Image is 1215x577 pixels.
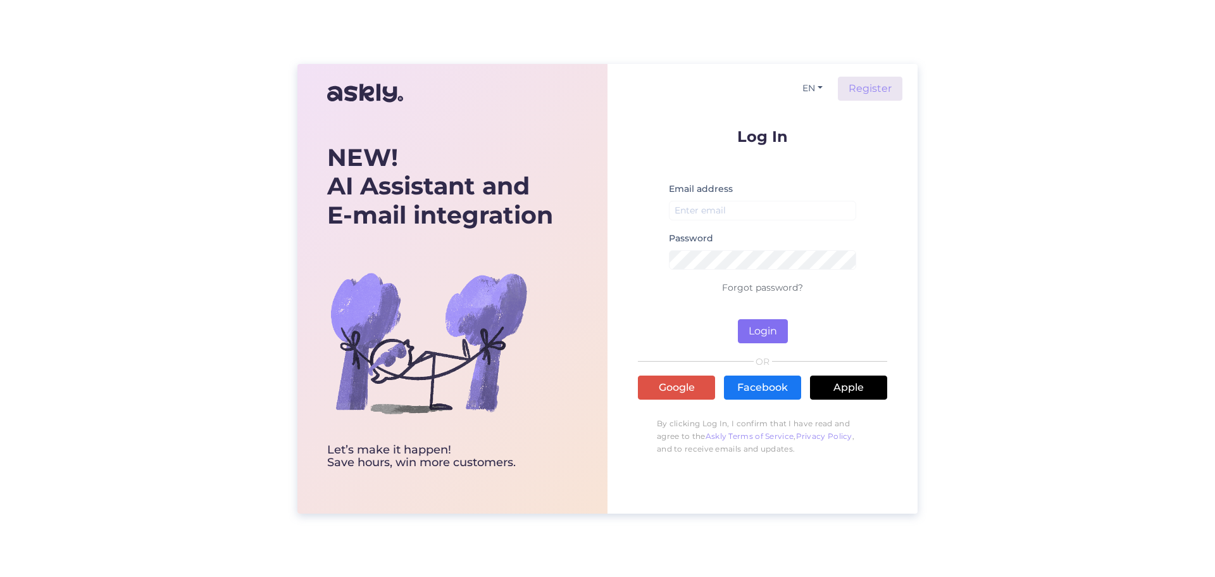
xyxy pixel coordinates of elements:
[327,78,403,108] img: Askly
[810,376,887,400] a: Apple
[738,319,788,343] button: Login
[796,431,852,441] a: Privacy Policy
[838,77,902,101] a: Register
[327,143,398,172] b: NEW!
[722,282,803,293] a: Forgot password?
[706,431,794,441] a: Askly Terms of Service
[327,143,553,230] div: AI Assistant and E-mail integration
[724,376,801,400] a: Facebook
[327,241,530,444] img: bg-askly
[669,201,856,220] input: Enter email
[797,79,828,98] button: EN
[669,232,713,245] label: Password
[327,444,553,469] div: Let’s make it happen! Save hours, win more customers.
[638,376,715,400] a: Google
[638,411,887,462] p: By clicking Log In, I confirm that I have read and agree to the , , and to receive emails and upd...
[669,182,733,196] label: Email address
[754,357,772,366] span: OR
[638,129,887,144] p: Log In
